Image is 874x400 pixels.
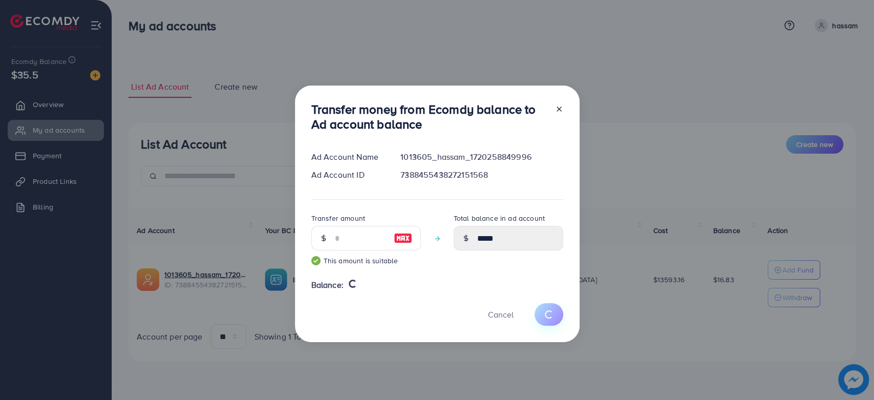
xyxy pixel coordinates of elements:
[311,256,321,265] img: guide
[454,213,545,223] label: Total balance in ad account
[392,169,571,181] div: 7388455438272151568
[311,102,547,132] h3: Transfer money from Ecomdy balance to Ad account balance
[311,213,365,223] label: Transfer amount
[303,169,393,181] div: Ad Account ID
[394,232,412,244] img: image
[303,151,393,163] div: Ad Account Name
[392,151,571,163] div: 1013605_hassam_1720258849996
[311,279,344,291] span: Balance:
[488,309,514,320] span: Cancel
[311,256,421,266] small: This amount is suitable
[475,303,526,325] button: Cancel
